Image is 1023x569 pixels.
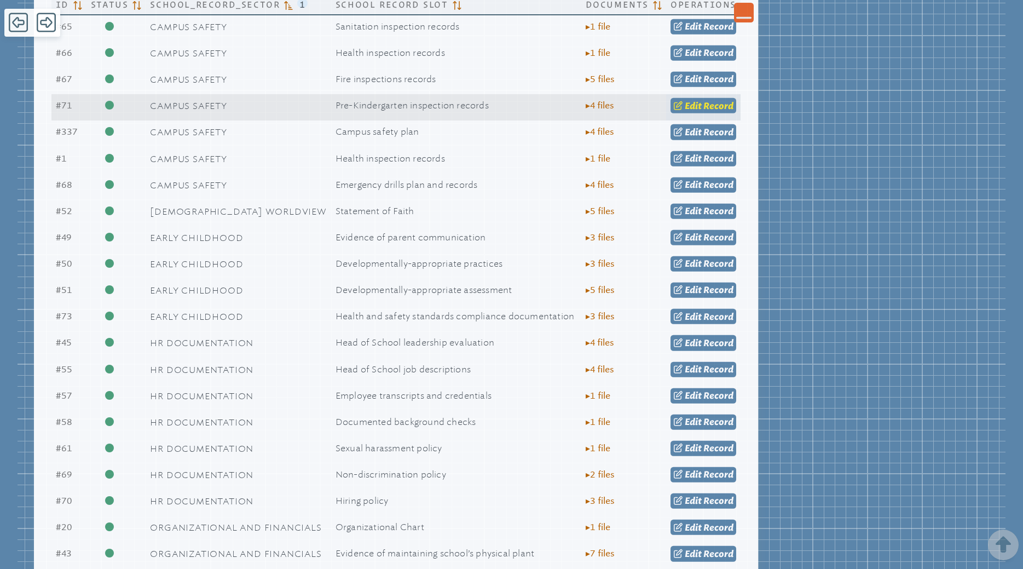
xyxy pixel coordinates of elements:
span: Record [703,364,733,375]
button: Scroll Top [995,532,1012,558]
span: ▸ [586,444,590,453]
span: Edit [685,48,702,58]
a: Edit Record [671,309,736,324]
span: 52 [56,206,72,216]
span: Developmentally-appropriate assessment [336,285,512,295]
span: Edit [685,496,702,506]
span: ▸ [586,48,590,58]
a: Edit Record [671,361,736,377]
span: Record [703,285,733,295]
span: 3 file s [586,496,615,506]
span: Evidence of parent communication [336,232,486,243]
span: ▸ [586,417,590,427]
span: HR Documentation [150,444,253,454]
span: 49 [56,232,72,243]
span: Edit [685,548,702,559]
span: ▸ [586,233,590,243]
span: 68 [56,180,72,190]
span: Record [703,100,733,111]
a: Edit Record [671,72,736,87]
span: Edit [685,21,702,32]
span: HR Documentation [150,365,253,375]
span: ▸ [586,180,590,190]
span: 61 [56,443,72,453]
span: Campus safety plan [336,127,419,137]
span: ▸ [586,22,590,32]
span: Campus Safety [150,101,227,111]
span: 69 [56,469,72,480]
a: Edit Record [671,45,736,61]
span: ▸ [586,259,590,269]
span: Sanitation inspection records [336,21,460,32]
span: 1 file [586,154,610,164]
span: ▸ [586,391,590,401]
span: Edit [685,232,702,243]
span: Evidence of maintaining school’s physical plant [336,548,534,559]
span: Record [703,74,733,84]
span: ▸ [586,127,590,137]
span: Record [703,522,733,532]
span: Edit [685,337,702,348]
span: ▸ [586,74,590,84]
span: Record [703,311,733,321]
span: 7 file s [586,549,615,559]
span: 66 [56,48,72,58]
span: 2 file s [586,470,615,480]
span: HR Documentation [150,470,253,480]
span: ▸ [586,496,590,506]
span: 1 file [586,522,610,532]
span: 5 file s [586,285,615,295]
span: Record [703,548,733,559]
span: 50 [56,258,72,269]
a: Edit Record [671,124,736,140]
span: Edit [685,100,702,111]
a: Edit Record [671,230,736,245]
span: 3 file s [586,233,615,243]
span: Health inspection records [336,153,445,164]
span: ▸ [586,522,590,532]
span: Health and safety standards compliance documentation [336,311,574,321]
span: 4 file s [586,127,614,137]
span: Record [703,127,733,137]
span: 4 file s [586,338,614,348]
span: Forward [37,12,56,33]
span: Record [703,48,733,58]
span: 1 file [586,48,610,58]
span: 4 file s [586,365,614,375]
span: Record [703,469,733,480]
span: ▸ [586,549,590,559]
a: Edit Record [671,441,736,456]
a: Edit Record [671,520,736,535]
span: 5 file s [586,206,615,216]
span: Edit [685,522,702,532]
a: Edit Record [671,204,736,219]
a: Edit Record [671,256,736,272]
span: 4 file s [586,101,614,111]
span: ▸ [586,154,590,164]
span: 51 [56,285,72,295]
span: Campus Safety [150,180,227,191]
span: 3 file s [586,312,615,321]
span: Record [703,180,733,190]
span: Record [703,258,733,269]
span: Edit [685,285,702,295]
span: 55 [56,364,72,375]
span: Edit [685,417,702,427]
span: 4 file s [586,180,614,190]
a: Edit Record [671,493,736,509]
span: HR Documentation [150,417,253,428]
span: ▸ [586,312,590,321]
span: Head of School leadership evaluation [336,337,494,348]
span: Organizational and Financials [150,549,321,559]
span: 43 [56,548,72,559]
a: Edit Record [671,19,736,35]
span: Record [703,21,733,32]
span: 1 file [586,417,610,427]
span: Head of School job descriptions [336,364,471,375]
span: Edit [685,311,702,321]
span: Record [703,153,733,164]
span: ▸ [586,365,590,375]
span: 3 file s [586,259,615,269]
span: Record [703,496,733,506]
span: Employee transcripts and credentials [336,390,492,401]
